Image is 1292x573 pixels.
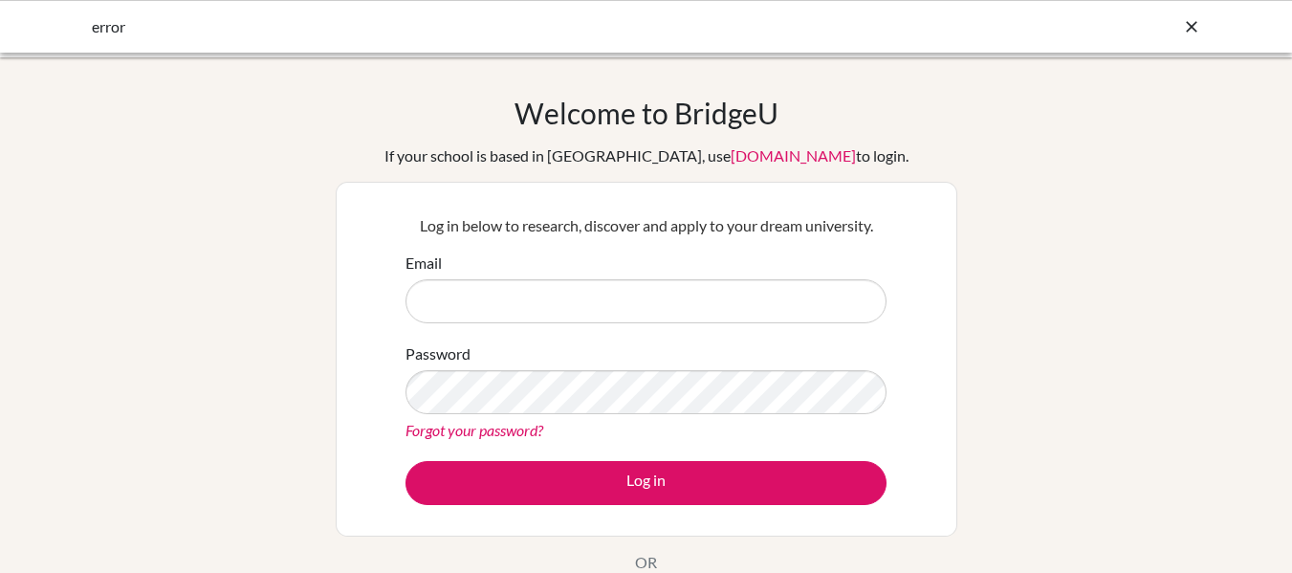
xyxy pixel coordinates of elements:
[731,146,856,165] a: [DOMAIN_NAME]
[405,342,471,365] label: Password
[405,421,543,439] a: Forgot your password?
[92,15,914,38] div: error
[405,214,887,237] p: Log in below to research, discover and apply to your dream university.
[515,96,778,130] h1: Welcome to BridgeU
[384,144,909,167] div: If your school is based in [GEOGRAPHIC_DATA], use to login.
[405,252,442,275] label: Email
[405,461,887,505] button: Log in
